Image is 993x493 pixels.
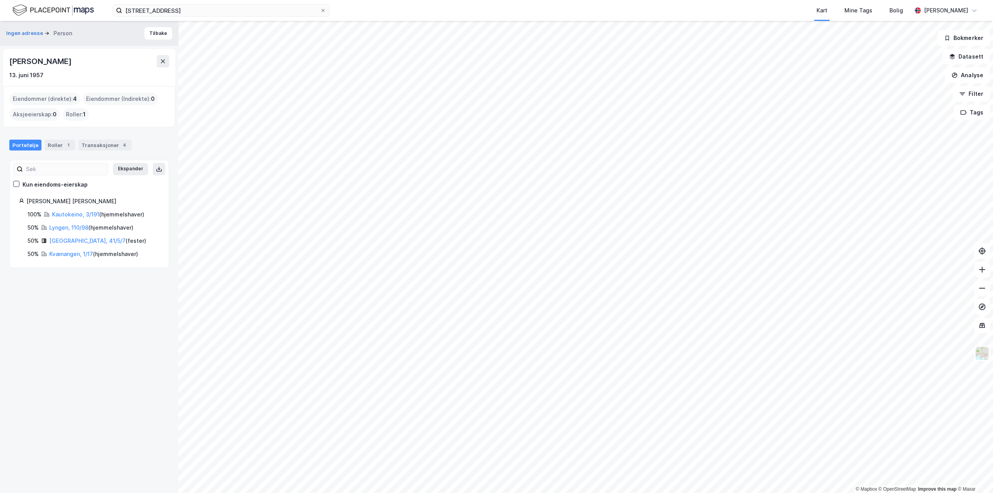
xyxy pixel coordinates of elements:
[53,110,57,119] span: 0
[83,110,86,119] span: 1
[45,140,75,150] div: Roller
[63,108,89,121] div: Roller :
[10,93,80,105] div: Eiendommer (direkte) :
[975,346,990,361] img: Z
[9,71,43,80] div: 13. juni 1957
[28,210,42,219] div: 100%
[73,94,77,104] span: 4
[113,163,148,175] button: Ekspander
[49,224,88,231] a: Lyngen, 110/98
[9,140,42,150] div: Portefølje
[953,86,990,102] button: Filter
[817,6,827,15] div: Kart
[954,456,993,493] iframe: Chat Widget
[52,211,99,218] a: Kautokeino, 3/191
[28,223,39,232] div: 50%
[83,93,158,105] div: Eiendommer (Indirekte) :
[943,49,990,64] button: Datasett
[844,6,872,15] div: Mine Tags
[121,141,128,149] div: 4
[28,236,39,246] div: 50%
[918,486,957,492] a: Improve this map
[26,197,159,206] div: [PERSON_NAME] [PERSON_NAME]
[889,6,903,15] div: Bolig
[28,249,39,259] div: 50%
[64,141,72,149] div: 1
[12,3,94,17] img: logo.f888ab2527a4732fd821a326f86c7f29.svg
[78,140,131,150] div: Transaksjoner
[23,163,108,175] input: Søk
[49,223,133,232] div: ( hjemmelshaver )
[6,29,45,37] button: Ingen adresse
[54,29,72,38] div: Person
[144,27,172,40] button: Tilbake
[151,94,155,104] span: 0
[49,251,93,257] a: Kvænangen, 1/17
[49,236,146,246] div: ( fester )
[856,486,877,492] a: Mapbox
[122,5,320,16] input: Søk på adresse, matrikkel, gårdeiere, leietakere eller personer
[22,180,88,189] div: Kun eiendoms-eierskap
[945,67,990,83] button: Analyse
[49,237,126,244] a: [GEOGRAPHIC_DATA], 41/5/7
[10,108,60,121] div: Aksjeeierskap :
[879,486,916,492] a: OpenStreetMap
[9,55,73,67] div: [PERSON_NAME]
[954,105,990,120] button: Tags
[938,30,990,46] button: Bokmerker
[954,456,993,493] div: Kontrollprogram for chat
[49,249,138,259] div: ( hjemmelshaver )
[52,210,144,219] div: ( hjemmelshaver )
[924,6,968,15] div: [PERSON_NAME]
